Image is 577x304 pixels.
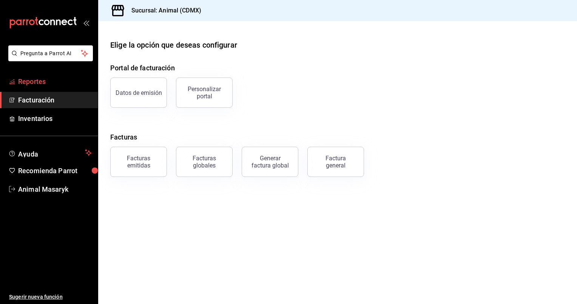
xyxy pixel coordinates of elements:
[9,293,92,301] span: Sugerir nueva función
[18,184,92,194] span: Animal Masaryk
[317,155,355,169] div: Factura general
[110,39,237,51] div: Elige la opción que deseas configurar
[110,63,565,73] h4: Portal de facturación
[242,147,298,177] button: Generar factura global
[110,147,167,177] button: Facturas emitidas
[8,45,93,61] button: Pregunta a Parrot AI
[116,89,162,96] div: Datos de emisión
[18,76,92,87] span: Reportes
[125,6,201,15] h3: Sucursal: Animal (CDMX)
[5,55,93,63] a: Pregunta a Parrot AI
[18,148,82,157] span: Ayuda
[110,132,565,142] h4: Facturas
[181,85,228,100] div: Personalizar portal
[176,78,233,108] button: Personalizar portal
[176,147,233,177] button: Facturas globales
[20,50,81,57] span: Pregunta a Parrot AI
[307,147,364,177] button: Factura general
[181,155,228,169] div: Facturas globales
[83,20,89,26] button: open_drawer_menu
[18,95,92,105] span: Facturación
[18,166,92,176] span: Recomienda Parrot
[110,78,167,108] button: Datos de emisión
[18,113,92,124] span: Inventarios
[115,155,162,169] div: Facturas emitidas
[251,155,289,169] div: Generar factura global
